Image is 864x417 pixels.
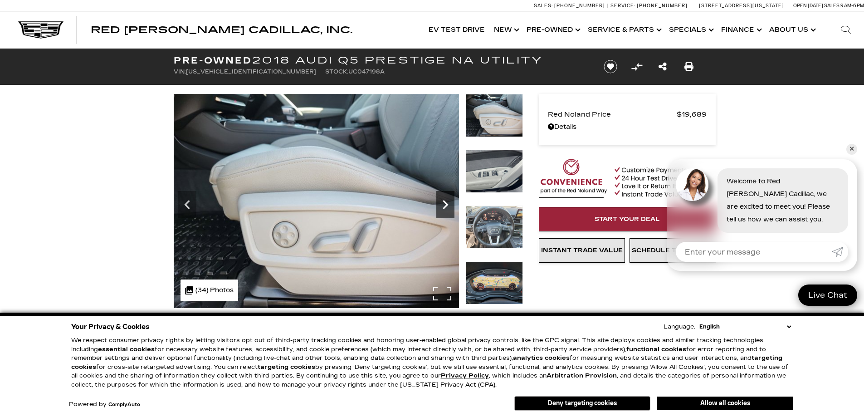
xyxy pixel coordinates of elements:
img: Used 2018 Blue Audi Prestige image 14 [466,261,523,304]
a: EV Test Drive [424,12,489,48]
a: Specials [664,12,717,48]
span: Stock: [325,69,348,75]
div: Welcome to Red [PERSON_NAME] Cadillac, we are excited to meet you! Please tell us how we can assi... [718,168,848,233]
img: Used 2018 Blue Audi Prestige image 11 [174,94,459,308]
strong: analytics cookies [513,354,570,362]
strong: Pre-Owned [174,55,252,66]
span: Instant Trade Value [541,247,623,254]
a: Service: [PHONE_NUMBER] [607,3,690,8]
a: Start Your Deal [539,207,716,231]
a: Service & Parts [583,12,664,48]
strong: Arbitration Provision [547,372,617,379]
div: Next [436,191,454,218]
select: Language Select [697,322,793,331]
img: Used 2018 Blue Audi Prestige image 12 [466,150,523,193]
div: Search [828,12,864,48]
a: Pre-Owned [522,12,583,48]
a: Red Noland Price $19,689 [548,108,707,121]
a: Schedule Test Drive [630,238,716,263]
span: Open [DATE] [793,3,823,9]
a: Finance [717,12,765,48]
a: ComplyAuto [108,402,140,407]
span: Red Noland Price [548,108,677,121]
a: Red [PERSON_NAME] Cadillac, Inc. [91,25,352,34]
a: About Us [765,12,819,48]
strong: functional cookies [626,346,686,353]
img: Agent profile photo [676,168,708,201]
span: Start Your Deal [595,216,660,223]
span: [PHONE_NUMBER] [554,3,605,9]
button: Allow all cookies [657,397,793,410]
a: Submit [832,242,848,262]
span: VIN: [174,69,186,75]
a: Sales: [PHONE_NUMBER] [534,3,607,8]
span: [US_VEHICLE_IDENTIFICATION_NUMBER] [186,69,316,75]
span: Service: [610,3,635,9]
p: We respect consumer privacy rights by letting visitors opt out of third-party tracking cookies an... [71,336,793,389]
span: Sales: [824,3,840,9]
a: New [489,12,522,48]
button: Save vehicle [600,59,620,74]
a: Privacy Policy [441,372,489,379]
span: $19,689 [677,108,707,121]
button: Compare Vehicle [630,60,644,74]
div: Previous [178,191,196,218]
a: [STREET_ADDRESS][US_STATE] [699,3,784,9]
span: [PHONE_NUMBER] [637,3,688,9]
span: Sales: [534,3,553,9]
a: Instant Trade Value [539,238,625,263]
span: Schedule Test Drive [632,247,713,254]
strong: essential cookies [98,346,155,353]
a: Details [548,121,707,133]
span: Red [PERSON_NAME] Cadillac, Inc. [91,25,352,35]
span: 9 AM-6 PM [840,3,864,9]
a: Live Chat [798,285,857,306]
img: Cadillac Dark Logo with Cadillac White Text [18,21,63,39]
div: (34) Photos [181,280,238,301]
span: UC047198A [348,69,385,75]
strong: targeting cookies [258,363,315,371]
a: Share this Pre-Owned 2018 Audi Q5 Prestige NA Utility [659,60,667,73]
button: Deny targeting cookies [514,396,650,411]
div: Powered by [69,402,140,407]
img: Used 2018 Blue Audi Prestige image 13 [466,206,523,249]
input: Enter your message [676,242,832,262]
img: Used 2018 Blue Audi Prestige image 11 [466,94,523,137]
h1: 2018 Audi Q5 Prestige NA Utility [174,55,589,65]
strong: targeting cookies [71,354,782,371]
a: Print this Pre-Owned 2018 Audi Q5 Prestige NA Utility [684,60,693,73]
div: Language: [664,324,695,330]
span: Your Privacy & Cookies [71,320,150,333]
span: Live Chat [804,290,852,300]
